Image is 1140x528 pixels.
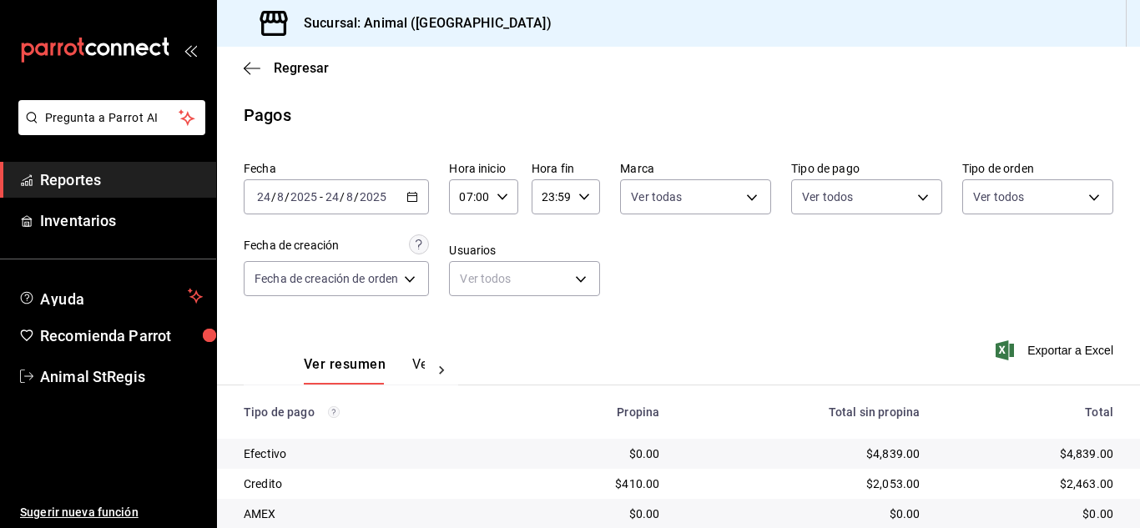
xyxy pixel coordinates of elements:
label: Tipo de pago [791,163,942,174]
span: Animal StRegis [40,365,203,388]
div: $0.00 [530,445,659,462]
div: Credito [244,475,503,492]
span: Regresar [274,60,329,76]
span: Inventarios [40,209,203,232]
div: Fecha de creación [244,237,339,254]
label: Fecha [244,163,429,174]
div: $0.00 [946,505,1113,522]
label: Hora fin [532,163,600,174]
button: open_drawer_menu [184,43,197,57]
div: Total sin propina [686,405,920,419]
span: / [285,190,290,204]
span: Fecha de creación de orden [255,270,398,287]
button: Ver pagos [412,356,475,385]
div: $4,839.00 [686,445,920,462]
button: Ver resumen [304,356,386,385]
div: Ver todos [449,261,600,296]
div: navigation tabs [304,356,425,385]
div: Total [946,405,1113,419]
div: $4,839.00 [946,445,1113,462]
label: Usuarios [449,244,600,256]
label: Marca [620,163,771,174]
div: $2,053.00 [686,475,920,492]
div: Propina [530,405,659,419]
div: Efectivo [244,445,503,462]
span: Ver todas [631,189,682,205]
svg: Los pagos realizados con Pay y otras terminales son montos brutos. [328,406,340,418]
h3: Sucursal: Animal ([GEOGRAPHIC_DATA]) [290,13,552,33]
span: Ver todos [973,189,1024,205]
span: Ayuda [40,286,181,306]
span: / [340,190,345,204]
button: Exportar a Excel [999,340,1113,360]
span: Recomienda Parrot [40,324,203,347]
span: - [320,190,323,204]
div: $0.00 [530,505,659,522]
a: Pregunta a Parrot AI [12,121,205,138]
input: ---- [290,190,318,204]
input: -- [346,190,354,204]
button: Regresar [244,60,329,76]
span: / [271,190,276,204]
div: Tipo de pago [244,405,503,419]
input: -- [325,190,340,204]
span: Sugerir nueva función [20,504,203,521]
button: Pregunta a Parrot AI [18,100,205,135]
div: $410.00 [530,475,659,492]
label: Tipo de orden [962,163,1113,174]
div: AMEX [244,505,503,522]
span: Ver todos [802,189,853,205]
span: Reportes [40,168,203,191]
input: -- [256,190,271,204]
label: Hora inicio [449,163,517,174]
input: ---- [359,190,387,204]
div: $2,463.00 [946,475,1113,492]
div: Pagos [244,103,291,128]
span: Pregunta a Parrot AI [45,109,179,127]
span: / [354,190,359,204]
div: $0.00 [686,505,920,522]
input: -- [276,190,285,204]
